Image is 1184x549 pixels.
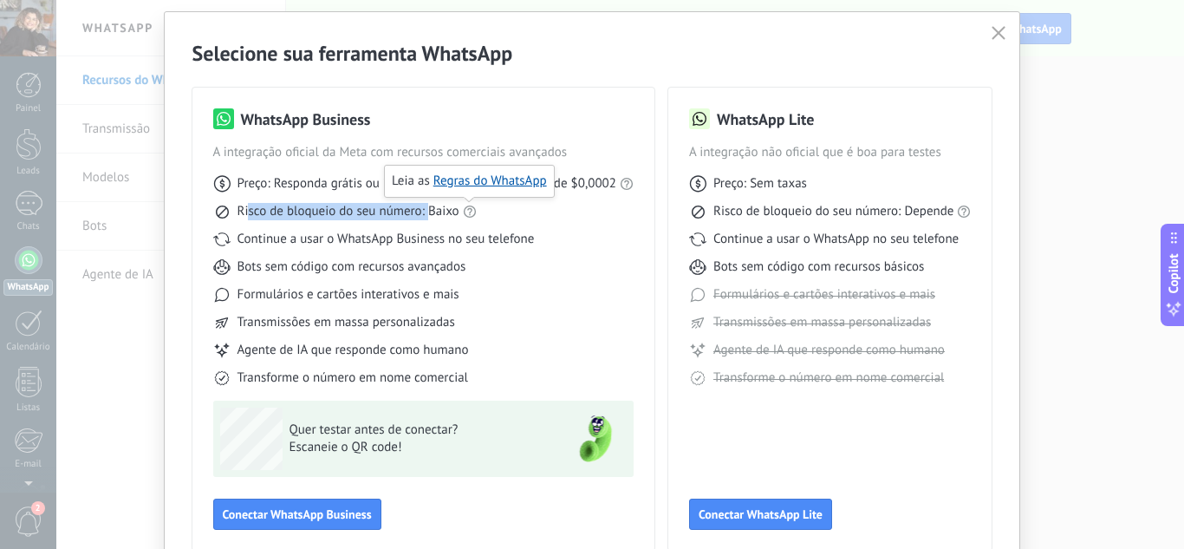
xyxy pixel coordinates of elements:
[713,314,931,331] span: Transmissões em massa personalizadas
[213,144,634,161] span: A integração oficial da Meta com recursos comerciais avançados
[237,203,459,220] span: Risco de bloqueio do seu número: Baixo
[699,508,823,520] span: Conectar WhatsApp Lite
[192,40,992,67] h2: Selecione sua ferramenta WhatsApp
[689,499,832,530] button: Conectar WhatsApp Lite
[713,286,935,304] span: Formulários e cartões interativos e mais
[237,231,535,248] span: Continue a usar o WhatsApp Business no seu telefone
[713,342,945,359] span: Agente de IA que responde como humano
[713,231,959,248] span: Continue a usar o WhatsApp no seu telefone
[241,108,371,130] h3: WhatsApp Business
[289,439,543,456] span: Escaneie o QR code!
[564,408,627,470] img: green-phone.png
[223,508,372,520] span: Conectar WhatsApp Business
[237,314,455,331] span: Transmissões em massa personalizadas
[713,258,924,276] span: Bots sem código com recursos básicos
[237,342,469,359] span: Agente de IA que responde como humano
[1165,253,1182,293] span: Copilot
[713,369,944,387] span: Transforme o número em nome comercial
[237,286,459,304] span: Formulários e cartões interativos e mais
[392,173,547,190] span: Leia as
[689,144,972,161] span: A integração não oficial que é boa para testes
[717,108,814,130] h3: WhatsApp Lite
[237,175,616,193] span: Preço: Responda grátis ou inicie novas conversas a partir de $0,0002
[213,499,381,530] button: Conectar WhatsApp Business
[713,203,954,220] span: Risco de bloqueio do seu número: Depende
[433,173,547,189] a: Regras do WhatsApp
[237,369,468,387] span: Transforme o número em nome comercial
[713,175,807,193] span: Preço: Sem taxas
[237,258,466,276] span: Bots sem código com recursos avançados
[289,422,543,439] span: Quer testar antes de conectar?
